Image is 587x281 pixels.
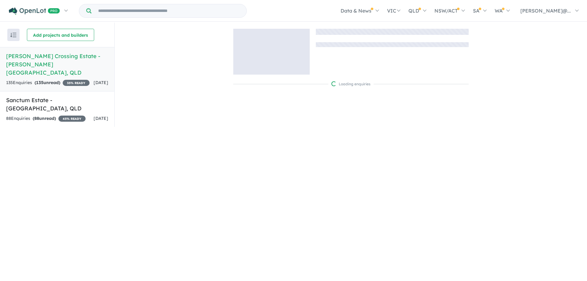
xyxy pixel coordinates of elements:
span: 35 % READY [63,80,90,86]
span: 88 [34,116,39,121]
input: Try estate name, suburb, builder or developer [93,4,245,17]
div: Loading enquiries [331,81,371,87]
h5: [PERSON_NAME] Crossing Estate - [PERSON_NAME][GEOGRAPHIC_DATA] , QLD [6,52,108,77]
span: 135 [36,80,43,85]
div: 135 Enquir ies [6,79,90,87]
h5: Sanctum Estate - [GEOGRAPHIC_DATA] , QLD [6,96,108,113]
img: sort.svg [10,33,17,37]
strong: ( unread) [35,80,60,85]
button: Add projects and builders [27,29,94,41]
span: [DATE] [94,116,108,121]
img: Openlot PRO Logo White [9,7,60,15]
strong: ( unread) [33,116,56,121]
span: [DATE] [94,80,108,85]
div: 88 Enquir ies [6,115,86,122]
span: [PERSON_NAME]@... [520,8,571,14]
span: 45 % READY [58,116,86,122]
